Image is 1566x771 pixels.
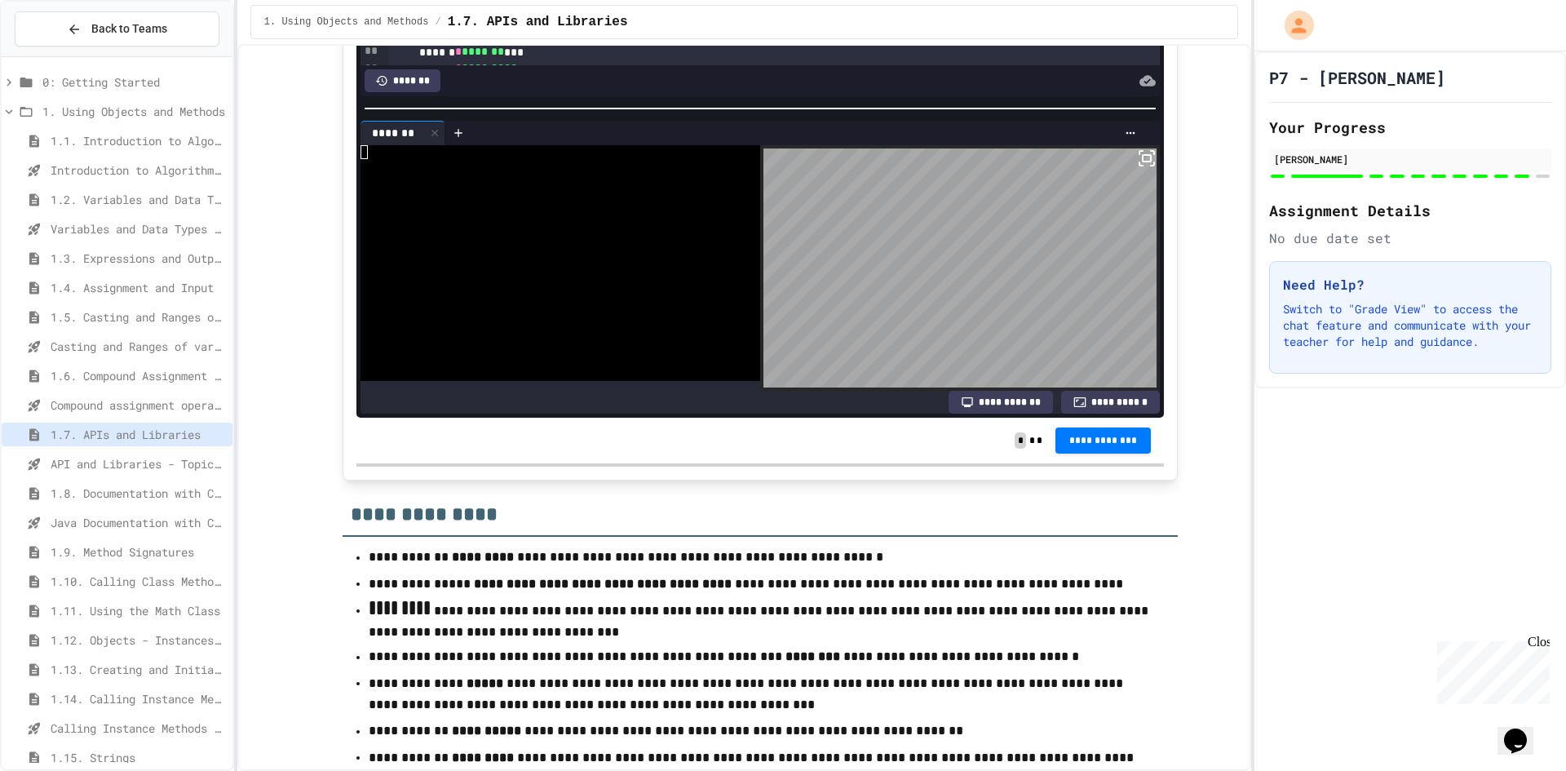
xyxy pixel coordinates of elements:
[51,397,226,414] span: Compound assignment operators - Quiz
[51,367,226,384] span: 1.6. Compound Assignment Operators
[51,426,226,443] span: 1.7. APIs and Libraries
[51,191,226,208] span: 1.2. Variables and Data Types
[1269,66,1445,89] h1: P7 - [PERSON_NAME]
[51,455,226,472] span: API and Libraries - Topic 1.7
[1267,7,1318,44] div: My Account
[51,279,226,296] span: 1.4. Assignment and Input
[42,103,226,120] span: 1. Using Objects and Methods
[1283,301,1537,350] p: Switch to "Grade View" to access the chat feature and communicate with your teacher for help and ...
[448,12,628,32] span: 1.7. APIs and Libraries
[1431,635,1550,704] iframe: chat widget
[51,690,226,707] span: 1.14. Calling Instance Methods
[1269,116,1551,139] h2: Your Progress
[1269,199,1551,222] h2: Assignment Details
[51,720,226,737] span: Calling Instance Methods - Topic 1.14
[435,16,440,29] span: /
[1283,275,1537,295] h3: Need Help?
[51,132,226,149] span: 1.1. Introduction to Algorithms, Programming, and Compilers
[1497,706,1550,755] iframe: chat widget
[51,250,226,267] span: 1.3. Expressions and Output [New]
[51,338,226,355] span: Casting and Ranges of variables - Quiz
[1269,228,1551,248] div: No due date set
[51,162,226,179] span: Introduction to Algorithms, Programming, and Compilers
[91,20,167,38] span: Back to Teams
[15,11,219,47] button: Back to Teams
[51,485,226,502] span: 1.8. Documentation with Comments and Preconditions
[51,631,226,649] span: 1.12. Objects - Instances of Classes
[42,73,226,91] span: 0: Getting Started
[51,661,226,678] span: 1.13. Creating and Initializing Objects: Constructors
[51,308,226,326] span: 1.5. Casting and Ranges of Values
[51,220,226,237] span: Variables and Data Types - Quiz
[51,573,226,590] span: 1.10. Calling Class Methods
[264,16,429,29] span: 1. Using Objects and Methods
[51,749,226,766] span: 1.15. Strings
[7,7,113,104] div: Chat with us now!Close
[51,602,226,619] span: 1.11. Using the Math Class
[1274,152,1546,166] div: [PERSON_NAME]
[51,543,226,561] span: 1.9. Method Signatures
[51,514,226,531] span: Java Documentation with Comments - Topic 1.8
